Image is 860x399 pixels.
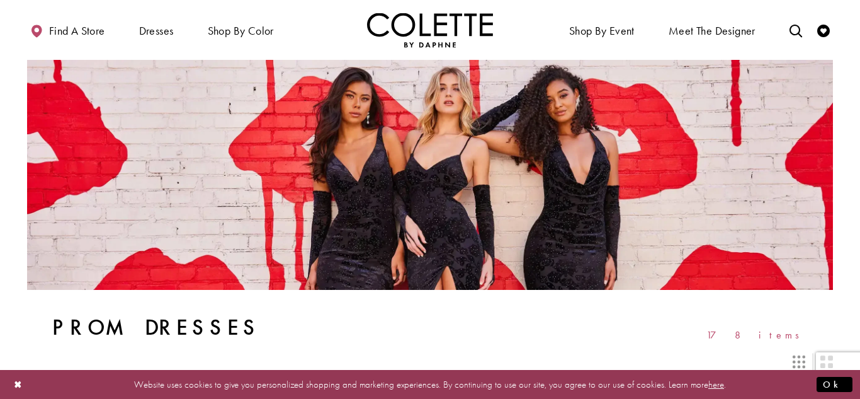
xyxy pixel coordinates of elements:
[52,315,261,340] h1: Prom Dresses
[817,376,852,392] button: Submit Dialog
[8,373,29,395] button: Close Dialog
[793,356,805,368] span: Switch layout to 3 columns
[20,348,840,376] div: Layout Controls
[706,330,808,340] span: 178 items
[91,376,769,393] p: Website uses cookies to give you personalized shopping and marketing experiences. By continuing t...
[708,378,724,390] a: here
